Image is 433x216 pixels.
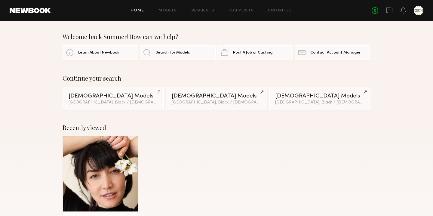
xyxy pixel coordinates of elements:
[192,9,215,13] a: Requests
[275,100,364,105] div: [GEOGRAPHIC_DATA], Black / [DEMOGRAPHIC_DATA]
[268,9,292,13] a: Favorites
[275,93,364,99] div: [DEMOGRAPHIC_DATA] Models
[158,9,177,13] a: Models
[310,51,361,55] span: Contact Account Manager
[217,45,293,60] a: Post A Job or Casting
[166,87,267,110] a: [DEMOGRAPHIC_DATA] Models[GEOGRAPHIC_DATA], Black / [DEMOGRAPHIC_DATA]
[295,45,370,60] a: Contact Account Manager
[172,93,261,99] div: [DEMOGRAPHIC_DATA] Models
[63,124,370,131] div: Recently viewed
[269,87,370,110] a: [DEMOGRAPHIC_DATA] Models[GEOGRAPHIC_DATA], Black / [DEMOGRAPHIC_DATA]
[69,100,158,105] div: [GEOGRAPHIC_DATA], Black / [DEMOGRAPHIC_DATA]
[140,45,216,60] a: Search For Models
[229,9,254,13] a: Job Posts
[78,51,119,55] span: Learn About Newbook
[69,93,158,99] div: [DEMOGRAPHIC_DATA] Models
[63,45,138,60] a: Learn About Newbook
[155,51,190,55] span: Search For Models
[63,87,164,110] a: [DEMOGRAPHIC_DATA] Models[GEOGRAPHIC_DATA], Black / [DEMOGRAPHIC_DATA]
[63,75,370,82] div: Continue your search
[131,9,144,13] a: Home
[172,100,261,105] div: [GEOGRAPHIC_DATA], Black / [DEMOGRAPHIC_DATA]
[233,51,272,55] span: Post A Job or Casting
[63,33,370,40] div: Welcome back Summer! How can we help?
